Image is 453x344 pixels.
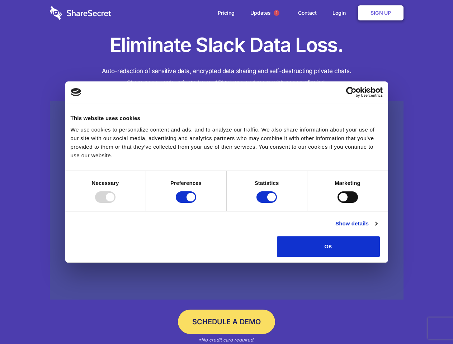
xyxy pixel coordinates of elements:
a: Usercentrics Cookiebot - opens in a new window [320,87,383,97]
strong: Necessary [92,180,119,186]
strong: Statistics [255,180,279,186]
a: Pricing [211,2,242,24]
a: Schedule a Demo [178,310,275,334]
a: Login [325,2,357,24]
h1: Eliminate Slack Data Loss. [50,32,404,58]
h4: Auto-redaction of sensitive data, encrypted data sharing and self-destructing private chats. Shar... [50,65,404,89]
div: We use cookies to personalize content and ads, and to analyze our traffic. We also share informat... [71,125,383,160]
em: *No credit card required. [198,337,255,343]
a: Wistia video thumbnail [50,101,404,300]
img: logo [71,88,81,96]
span: 1 [274,10,279,16]
a: Contact [291,2,324,24]
strong: Preferences [170,180,202,186]
div: This website uses cookies [71,114,383,123]
strong: Marketing [335,180,360,186]
a: Show details [335,219,377,228]
img: logo-wordmark-white-trans-d4663122ce5f474addd5e946df7df03e33cb6a1c49d2221995e7729f52c070b2.svg [50,6,111,20]
a: Sign Up [358,5,404,20]
button: OK [277,236,380,257]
